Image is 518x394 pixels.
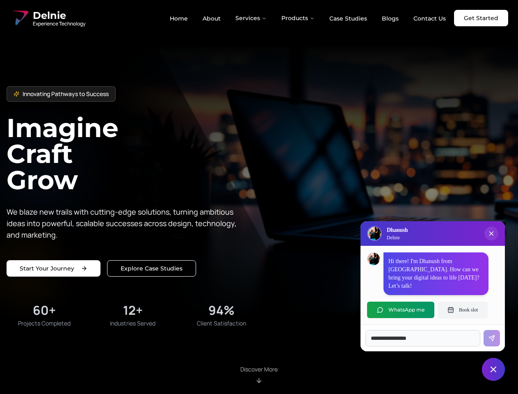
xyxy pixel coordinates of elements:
button: Close chat popup [484,227,498,241]
span: Industries Served [110,319,155,328]
button: Book slot [438,302,488,318]
span: Delnie [33,9,85,22]
a: Blogs [375,11,405,25]
h1: Imagine Craft Grow [7,115,259,192]
img: Delnie Logo [368,227,381,240]
a: Case Studies [323,11,374,25]
div: Scroll to About section [240,365,278,384]
a: Get Started [454,10,508,26]
p: Discover More [240,365,278,373]
nav: Main [163,10,452,26]
span: Innovating Pathways to Success [23,90,109,98]
p: Hi there! I'm Dhanush from [GEOGRAPHIC_DATA]. How can we bring your digital ideas to life [DATE]?... [388,257,484,290]
img: Dhanush [367,253,380,265]
a: Contact Us [407,11,452,25]
div: 60+ [33,303,56,318]
a: Explore our solutions [107,260,196,277]
a: Delnie Logo Full [10,8,85,28]
button: WhatsApp me [367,302,434,318]
a: Home [163,11,194,25]
span: Projects Completed [18,319,71,328]
div: 94% [208,303,235,318]
span: Client Satisfaction [197,319,246,328]
a: About [196,11,227,25]
div: 12+ [123,303,143,318]
span: Experience Technology [33,21,85,27]
p: Delnie [387,234,408,241]
a: Start your project with us [7,260,100,277]
button: Products [275,10,321,26]
button: Services [229,10,273,26]
p: We blaze new trails with cutting-edge solutions, turning ambitious ideas into powerful, scalable ... [7,206,243,241]
h3: Dhanush [387,226,408,234]
button: Close chat [482,358,505,381]
img: Delnie Logo [10,8,30,28]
